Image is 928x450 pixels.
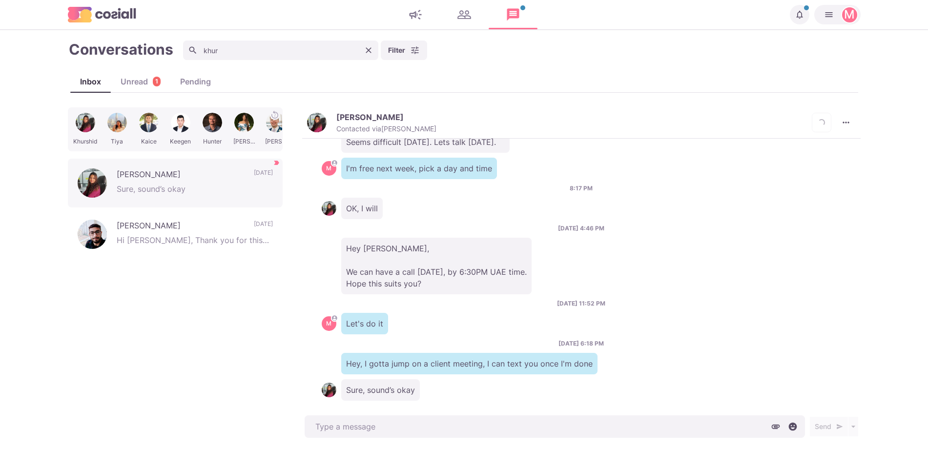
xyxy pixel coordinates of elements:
button: Martin [814,5,861,24]
p: 8:17 PM [570,184,593,193]
button: Clear [361,43,376,58]
button: Attach files [768,419,783,434]
p: I'm free next week, pick a day and time [341,158,497,179]
img: logo [68,7,136,22]
div: Pending [170,76,221,87]
img: Yash Khurana [78,220,107,249]
h1: Conversations [69,41,173,58]
img: Khurshid Ahmed [307,113,327,132]
p: [PERSON_NAME] [117,220,244,234]
button: Khurshid Ahmed[PERSON_NAME]Contacted via[PERSON_NAME] [307,112,436,133]
div: Inbox [70,76,111,87]
div: Martin [326,321,331,327]
p: Hey, I gotta jump on a client meeting, I can text you once I'm done [341,353,598,374]
p: Hey [PERSON_NAME], We can have a call [DATE], by 6:30PM UAE time. Hope this suits you? [341,238,532,294]
p: Hi [PERSON_NAME], Thank you for this opportunity. Sorry, right now, not looking for a new role. T... [117,234,273,249]
button: Send [810,417,848,436]
div: Unread [111,76,170,87]
button: Filter [381,41,427,60]
p: Contacted via [PERSON_NAME] [336,124,436,133]
svg: avatar [331,160,337,165]
input: Search conversations [183,41,378,60]
p: Sure, sound’s okay [341,379,420,401]
p: 1 [155,77,158,86]
img: Khurshid Ahmed [78,168,107,198]
button: More menu [836,113,856,132]
p: Let's do it [341,313,388,334]
p: [DATE] 4:46 PM [558,224,604,233]
p: [DATE] 11:52 PM [557,299,605,308]
img: Khurshid Ahmed [322,201,336,216]
button: Add add contacts [812,113,831,132]
p: [PERSON_NAME] [336,112,404,122]
p: [DATE] [254,168,273,183]
p: OK, I will [341,198,383,219]
div: Martin [844,9,855,20]
div: Martin [326,165,331,171]
p: [DATE] [254,220,273,234]
button: Select emoji [785,419,800,434]
svg: avatar [331,315,337,321]
p: Sure, sound’s okay [117,183,273,198]
img: Khurshid Ahmed [322,383,336,397]
p: [PERSON_NAME] [117,168,244,183]
button: Notifications [790,5,809,24]
p: [DATE] 6:18 PM [558,339,604,348]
